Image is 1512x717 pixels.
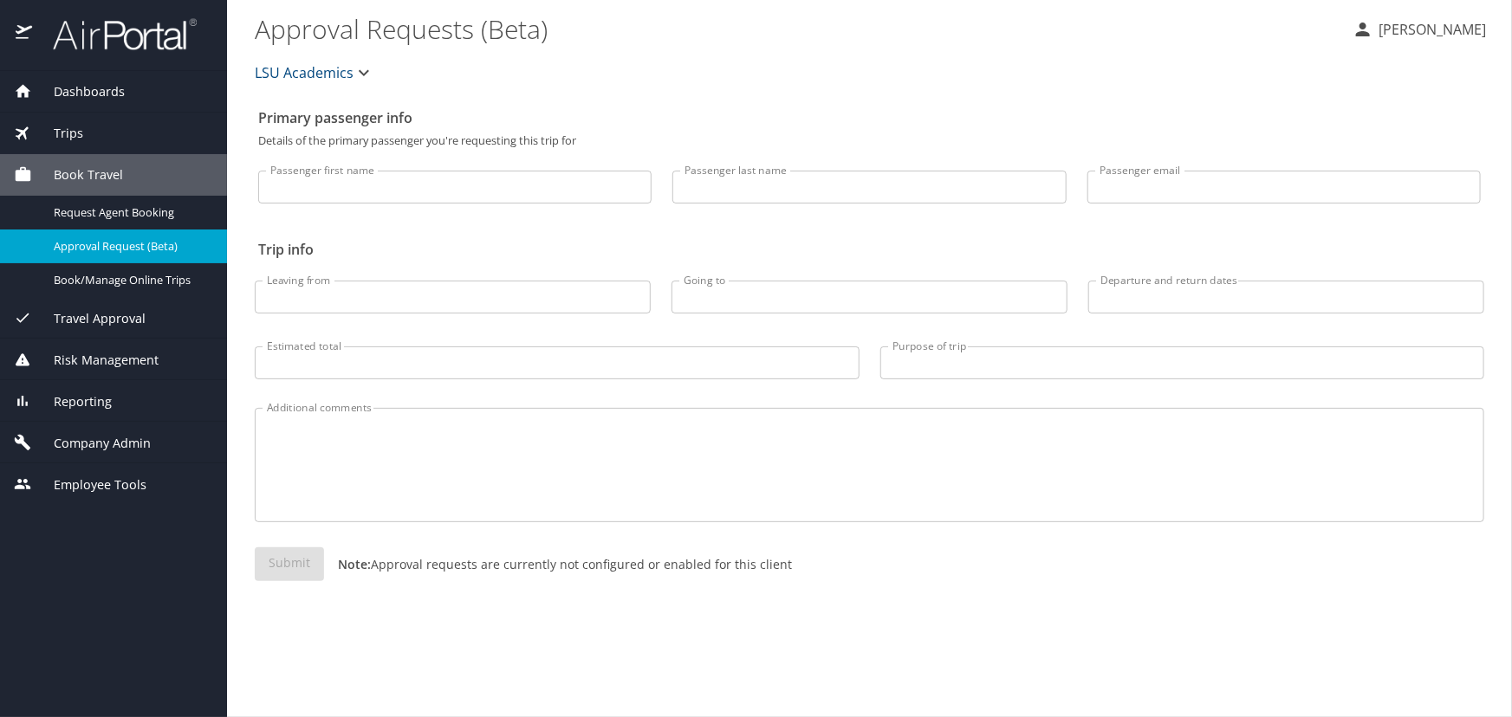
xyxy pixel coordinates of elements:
[324,555,792,573] p: Approval requests are currently not configured or enabled for this client
[32,475,146,494] span: Employee Tools
[1346,14,1493,45] button: [PERSON_NAME]
[32,434,151,453] span: Company Admin
[32,165,123,184] span: Book Travel
[248,55,381,90] button: LSU Academics
[258,104,1481,132] h2: Primary passenger info
[338,556,371,572] strong: Note:
[255,61,354,85] span: LSU Academics
[32,82,125,101] span: Dashboards
[32,351,159,370] span: Risk Management
[258,236,1481,263] h2: Trip info
[16,17,34,51] img: icon-airportal.png
[54,204,206,221] span: Request Agent Booking
[54,238,206,255] span: Approval Request (Beta)
[32,309,146,328] span: Travel Approval
[34,17,197,51] img: airportal-logo.png
[258,135,1481,146] p: Details of the primary passenger you're requesting this trip for
[1373,19,1486,40] p: [PERSON_NAME]
[32,392,112,411] span: Reporting
[32,124,83,143] span: Trips
[255,2,1339,55] h1: Approval Requests (Beta)
[54,272,206,288] span: Book/Manage Online Trips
